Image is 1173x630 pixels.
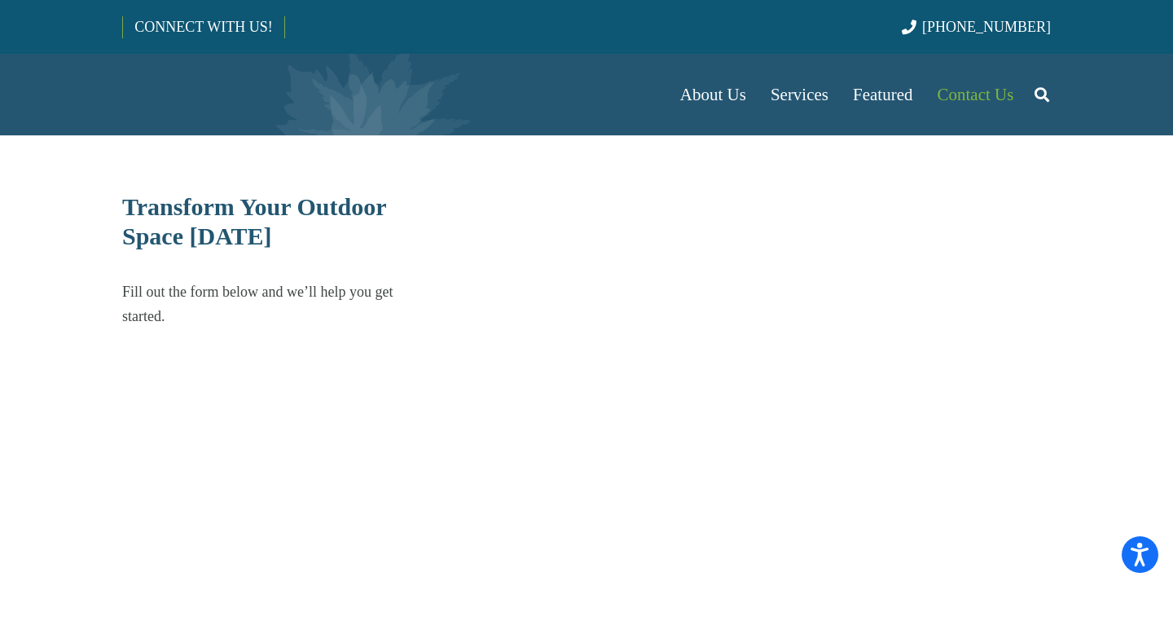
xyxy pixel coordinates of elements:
a: [PHONE_NUMBER] [902,19,1051,35]
a: Contact Us [925,54,1026,135]
a: About Us [668,54,758,135]
a: Search [1026,74,1058,115]
span: [PHONE_NUMBER] [922,19,1051,35]
p: Fill out the form below and we’ll help you get started. [122,280,426,328]
span: Contact Us [938,85,1014,104]
span: Services [771,85,828,104]
span: About Us [680,85,746,104]
span: Featured [853,85,912,104]
a: Services [758,54,841,135]
a: Borst-Logo [122,62,393,127]
a: Featured [841,54,925,135]
a: CONNECT WITH US! [123,7,283,46]
span: Transform Your Outdoor Space [DATE] [122,193,386,249]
